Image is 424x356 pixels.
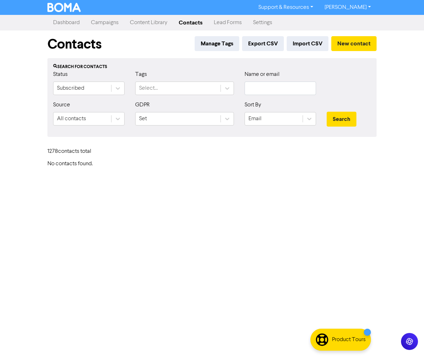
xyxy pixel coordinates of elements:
label: GDPR [135,101,150,109]
div: Email [248,115,262,123]
h6: No contacts found. [47,161,377,167]
div: Select... [139,84,158,93]
a: Contacts [173,16,208,30]
h1: Contacts [47,36,102,52]
button: Import CSV [287,36,328,51]
img: BOMA Logo [47,3,81,12]
a: [PERSON_NAME] [319,2,377,13]
a: Support & Resources [253,2,319,13]
a: Dashboard [47,16,85,30]
label: Source [53,101,70,109]
div: All contacts [57,115,86,123]
button: New contact [331,36,377,51]
div: Subscribed [57,84,84,93]
button: Manage Tags [195,36,239,51]
label: Name or email [245,70,280,79]
a: Settings [247,16,278,30]
a: Content Library [124,16,173,30]
h6: 1278 contact s total [47,148,93,155]
label: Tags [135,70,147,79]
button: Search [327,112,356,127]
div: Search for contacts [53,64,371,70]
a: Campaigns [85,16,124,30]
label: Status [53,70,68,79]
a: Lead Forms [208,16,247,30]
button: Export CSV [242,36,284,51]
label: Sort By [245,101,261,109]
iframe: Chat Widget [389,322,424,356]
div: Set [139,115,147,123]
